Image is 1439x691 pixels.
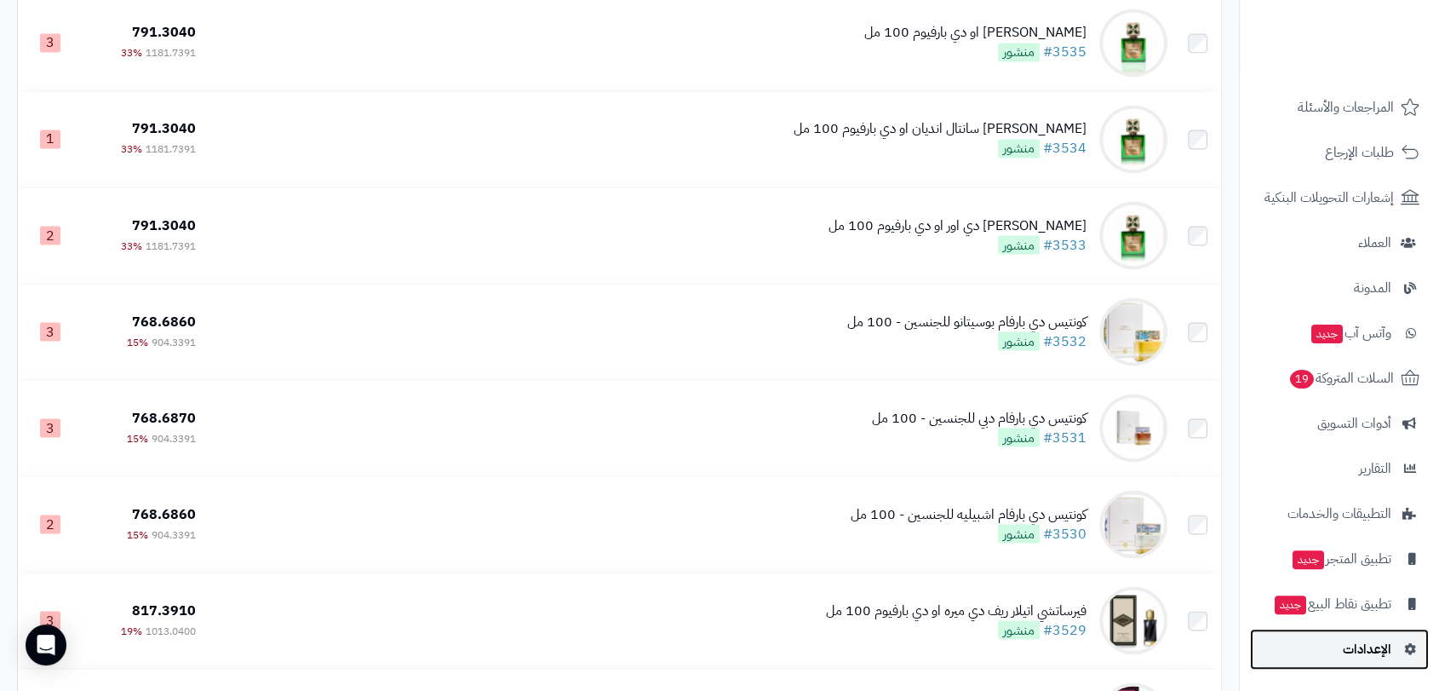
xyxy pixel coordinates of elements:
span: 15% [127,430,148,446]
span: 1181.7391 [146,45,196,60]
a: #3531 [1043,427,1086,447]
span: 1 [40,130,60,148]
span: منشور [998,524,1040,543]
span: 1181.7391 [146,141,196,157]
span: العملاء [1358,231,1391,255]
a: تطبيق المتجرجديد [1250,538,1429,579]
div: كونتيس دي بارفام اشبيليه للجنسين - 100 مل [851,504,1086,524]
a: التطبيقات والخدمات [1250,493,1429,534]
img: كونتيس دي بارفام اشبيليه للجنسين - 100 مل [1099,490,1167,558]
span: طلبات الإرجاع [1325,141,1394,164]
a: وآتس آبجديد [1250,313,1429,354]
span: منشور [998,331,1040,350]
span: 33% [121,238,142,253]
span: منشور [998,428,1040,446]
div: [PERSON_NAME] او دي بارفيوم 100 مل [864,23,1086,43]
span: منشور [998,620,1040,639]
a: #3530 [1043,523,1086,544]
a: #3533 [1043,234,1086,255]
a: تطبيق نقاط البيعجديد [1250,584,1429,625]
span: منشور [998,43,1040,61]
span: جديد [1293,550,1324,569]
span: السلات المتروكة [1288,366,1394,390]
span: منشور [998,235,1040,254]
span: 33% [121,45,142,60]
div: [PERSON_NAME] دي اور او دي بارفيوم 100 مل [828,216,1086,235]
span: 3 [40,418,60,437]
span: أدوات التسويق [1317,412,1391,435]
span: المراجعات والأسئلة [1298,95,1394,119]
span: 15% [127,527,148,542]
span: 817.3910 [132,600,196,620]
span: 791.3040 [132,22,196,43]
a: #3534 [1043,138,1086,158]
span: تطبيق نقاط البيع [1273,592,1391,616]
span: إشعارات التحويلات البنكية [1264,186,1394,210]
span: 33% [121,141,142,157]
span: 904.3391 [152,527,196,542]
span: 768.6860 [132,504,196,524]
span: 1013.0400 [146,623,196,638]
a: المراجعات والأسئلة [1250,87,1429,128]
a: السلات المتروكة19 [1250,358,1429,399]
span: وآتس آب [1310,321,1391,345]
div: كونتيس دي بارفام بوسيتانو للجنسين - 100 مل [847,312,1086,331]
span: 3 [40,322,60,341]
img: فيرساتشي اتيلار ريف دي ميره او دي بارفيوم 100 مل [1099,586,1167,654]
a: المدونة [1250,268,1429,308]
a: إشعارات التحويلات البنكية [1250,177,1429,218]
a: العملاء [1250,222,1429,263]
span: 768.6870 [132,407,196,428]
span: 3 [40,611,60,630]
span: 791.3040 [132,118,196,139]
span: منشور [998,139,1040,158]
div: كونتيس دي بارفام دبي للجنسين - 100 مل [872,408,1086,428]
a: #3535 [1043,42,1086,62]
span: 1181.7391 [146,238,196,253]
span: الإعدادات [1343,637,1391,661]
div: Open Intercom Messenger [26,625,66,665]
span: 904.3391 [152,334,196,349]
img: logo-2.png [1323,45,1423,81]
span: جديد [1311,325,1343,343]
span: 768.6860 [132,311,196,331]
div: [PERSON_NAME] سانتال انديان او دي بارفيوم 100 مل [794,119,1086,139]
span: 2 [40,226,60,245]
a: #3532 [1043,331,1086,351]
span: التطبيقات والخدمات [1287,502,1391,526]
img: كريستيان بروفنزانو باتشولي نوار او دي بارفيوم 100 مل [1099,9,1167,77]
img: كونتيس دي بارفام بوسيتانو للجنسين - 100 مل [1099,297,1167,366]
span: جديد [1275,596,1306,614]
span: 19 [1290,370,1314,389]
span: 19% [121,623,142,638]
a: طلبات الإرجاع [1250,132,1429,173]
span: 3 [40,33,60,52]
span: تطبيق المتجر [1291,547,1391,571]
img: كريستيان بروفنزانو سانتال انديان او دي بارفيوم 100 مل [1099,105,1167,173]
img: كونتيس دي بارفام دبي للجنسين - 100 مل [1099,394,1167,462]
span: 904.3391 [152,430,196,446]
a: #3529 [1043,619,1086,640]
a: الإعدادات [1250,629,1429,670]
span: 15% [127,334,148,349]
span: 2 [40,515,60,533]
a: التقارير [1250,448,1429,489]
div: فيرساتشي اتيلار ريف دي ميره او دي بارفيوم 100 مل [826,601,1086,620]
a: أدوات التسويق [1250,403,1429,444]
span: المدونة [1354,276,1391,300]
span: 791.3040 [132,215,196,235]
span: التقارير [1359,457,1391,481]
img: كريستيان بروفنزانو عمبر دي اور او دي بارفيوم 100 مل [1099,201,1167,269]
